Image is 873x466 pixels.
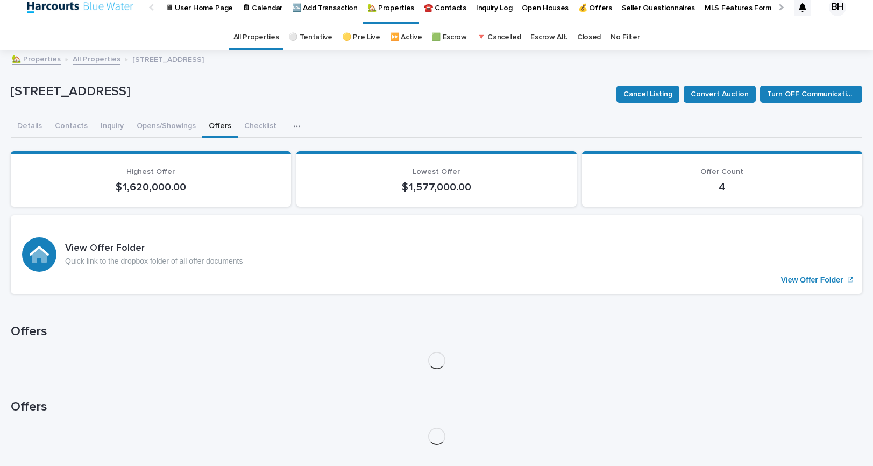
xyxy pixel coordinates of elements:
[760,86,862,103] button: Turn OFF Communication
[577,25,601,50] a: Closed
[11,215,862,294] a: View Offer Folder
[11,399,862,415] h1: Offers
[12,52,61,65] a: 🏡 Properties
[94,116,130,138] button: Inquiry
[691,85,749,103] span: Convert Auction
[202,116,238,138] button: Offers
[684,86,756,103] button: Convert Auction
[11,116,48,138] button: Details
[431,25,467,50] a: 🟩 Escrow
[238,116,283,138] button: Checklist
[623,85,672,103] span: Cancel Listing
[73,52,120,65] a: All Properties
[130,116,202,138] button: Opens/Showings
[413,168,460,175] span: Lowest Offer
[48,116,94,138] button: Contacts
[781,276,843,285] p: View Offer Folder
[65,257,243,266] p: Quick link to the dropbox folder of all offer documents
[530,25,567,50] a: Escrow Alt.
[309,181,564,194] p: $ 1,577,000.00
[233,25,279,50] a: All Properties
[65,243,243,255] h3: View Offer Folder
[767,85,855,103] span: Turn OFF Communication
[11,84,608,100] p: [STREET_ADDRESS]
[11,324,862,340] h1: Offers
[24,181,278,194] p: $ 1,620,000.00
[616,86,679,103] button: Cancel Listing
[700,168,743,175] span: Offer Count
[288,25,332,50] a: ⚪️ Tentative
[611,25,640,50] a: No Filter
[390,25,422,50] a: ⏩ Active
[342,25,380,50] a: 🟡 Pre Live
[595,181,849,194] p: 4
[132,53,204,65] p: [STREET_ADDRESS]
[477,25,521,50] a: 🔻 Cancelled
[126,168,175,175] span: Highest Offer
